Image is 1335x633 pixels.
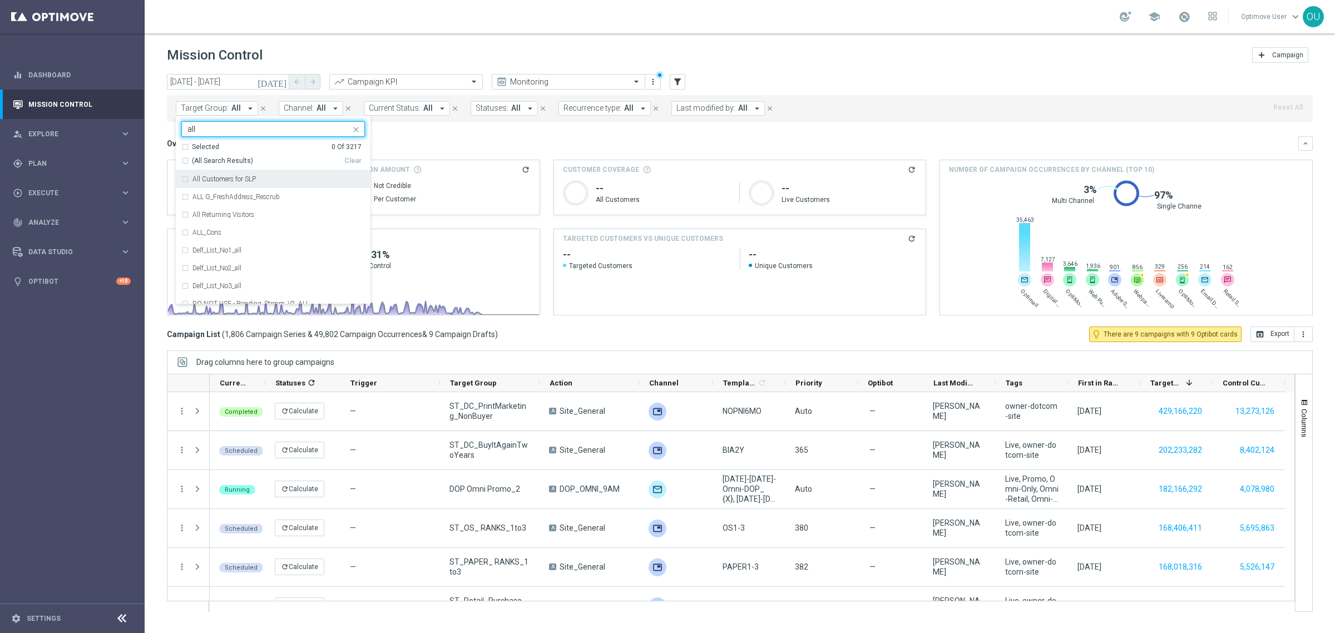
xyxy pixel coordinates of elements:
[723,406,762,416] span: NOPNI6MO
[281,407,289,415] i: refresh
[1176,273,1189,286] div: OptiMobile In-App
[1298,136,1313,151] button: keyboard_arrow_down
[27,615,61,622] a: Settings
[560,445,605,455] span: Site_General
[167,431,210,470] div: Press SPACE to select this row.
[192,229,221,236] label: ALL_Cons
[511,103,521,113] span: All
[1221,273,1234,286] img: message-text.svg
[369,103,421,113] span: Current Status:
[423,103,433,113] span: All
[120,217,131,228] i: keyboard_arrow_right
[550,379,572,387] span: Action
[647,75,659,88] button: more_vert
[275,403,324,419] button: refreshCalculate
[1016,216,1034,224] span: 35,463
[549,563,556,570] span: A
[1302,140,1309,147] i: keyboard_arrow_down
[521,165,530,174] i: refresh
[676,103,735,113] span: Last modified by:
[563,165,639,175] span: Customer Coverage
[258,102,268,115] button: close
[281,485,289,493] i: refresh
[1019,288,1041,310] span: Optimail
[192,142,219,152] div: Selected
[181,259,365,277] div: Delf_List_No2_all
[1086,273,1099,286] img: push.svg
[496,76,507,87] i: preview
[181,103,229,113] span: Target Group:
[1153,273,1166,286] img: paidAd.svg
[549,447,556,453] span: A
[1148,11,1160,23] span: school
[1042,288,1064,310] span: Digital SMS marketing
[309,78,317,86] i: arrow_forward
[317,103,326,113] span: All
[933,379,977,387] span: Last Modified By
[765,102,775,115] button: close
[558,101,651,116] button: Recurrence type: All arrow_drop_down
[1158,599,1203,613] button: 155,670,391
[231,103,241,113] span: All
[13,217,120,228] div: Analyze
[334,76,345,87] i: trending_up
[1158,482,1203,496] button: 182,166,292
[1091,329,1101,339] i: lightbulb_outline
[210,548,1285,587] div: Press SPACE to select this row.
[13,70,23,80] i: equalizer
[167,509,210,548] div: Press SPACE to select this row.
[1041,273,1054,286] div: Digital SMS marketing
[167,548,210,587] div: Press SPACE to select this row.
[275,558,324,575] button: refreshCalculate
[374,181,411,190] span: Not Credible
[275,520,324,536] button: refreshCalculate
[13,217,23,228] i: track_changes
[1132,288,1154,310] span: Webpage Pop-up
[652,105,660,112] i: close
[1041,273,1054,286] img: message-text.svg
[549,525,556,531] span: A
[1154,288,1176,310] span: Liveramp
[1250,327,1294,342] button: open_in_browser Export
[758,378,767,387] i: refresh
[13,60,131,90] div: Dashboard
[1239,443,1275,457] button: 8,402,124
[281,524,289,532] i: refresh
[13,188,120,198] div: Execute
[120,187,131,198] i: keyboard_arrow_right
[1109,264,1121,271] span: 901
[1108,273,1121,286] img: webPush.svg
[120,246,131,257] i: keyboard_arrow_right
[330,103,340,113] i: arrow_drop_down
[1063,273,1076,286] div: OptiMobile Push
[28,131,120,137] span: Explore
[649,403,666,421] img: Adobe SFTP Prod
[192,176,256,182] label: All Customers for SLP
[1289,11,1302,23] span: keyboard_arrow_down
[192,156,253,166] span: (All Search Results)
[177,523,187,533] button: more_vert
[1153,273,1166,286] div: Liveramp
[307,378,316,387] i: refresh
[210,392,1285,431] div: Press SPACE to select this row.
[495,329,498,339] span: )
[220,379,246,387] span: Current Status
[1018,273,1031,286] img: email.svg
[1252,47,1308,63] button: add Campaign
[1005,401,1059,421] span: owner-dotcom-site
[350,123,359,132] button: close
[210,509,1285,548] div: Press SPACE to select this row.
[1108,273,1121,286] div: Adobe SFTP Prod
[167,470,210,509] div: Press SPACE to select this row.
[907,165,917,175] button: refresh
[181,188,365,206] div: ALL G_FreshAddress_Rescrub
[275,597,324,614] button: Calculate
[13,247,120,257] div: Data Studio
[437,103,447,113] i: arrow_drop_down
[560,406,605,416] span: Site_General
[167,587,210,626] div: Press SPACE to select this row.
[196,358,334,367] div: Row Groups
[1154,189,1173,202] span: 97%
[167,47,263,63] h1: Mission Control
